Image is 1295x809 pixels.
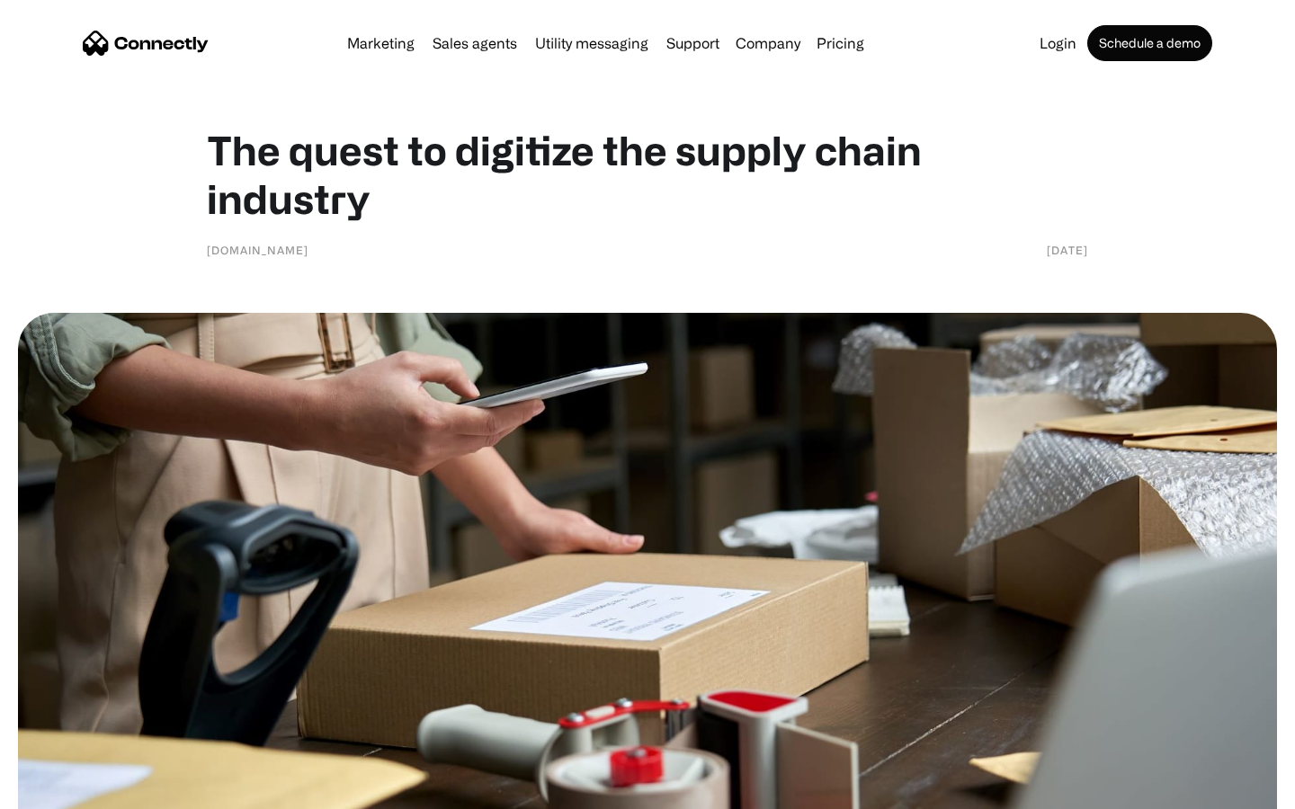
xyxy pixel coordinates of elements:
[659,36,727,50] a: Support
[528,36,656,50] a: Utility messaging
[736,31,800,56] div: Company
[1047,241,1088,259] div: [DATE]
[1032,36,1084,50] a: Login
[207,241,308,259] div: [DOMAIN_NAME]
[425,36,524,50] a: Sales agents
[809,36,871,50] a: Pricing
[36,778,108,803] ul: Language list
[340,36,422,50] a: Marketing
[18,778,108,803] aside: Language selected: English
[1087,25,1212,61] a: Schedule a demo
[207,126,1088,223] h1: The quest to digitize the supply chain industry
